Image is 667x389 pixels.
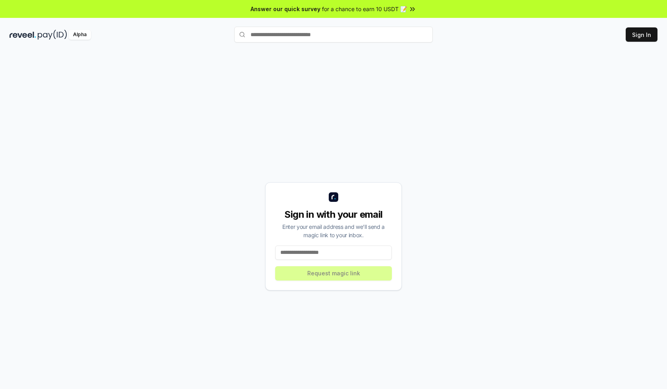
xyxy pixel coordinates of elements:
[275,208,392,221] div: Sign in with your email
[322,5,407,13] span: for a chance to earn 10 USDT 📝
[69,30,91,40] div: Alpha
[329,192,338,202] img: logo_small
[626,27,657,42] button: Sign In
[10,30,36,40] img: reveel_dark
[275,223,392,239] div: Enter your email address and we’ll send a magic link to your inbox.
[251,5,320,13] span: Answer our quick survey
[38,30,67,40] img: pay_id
